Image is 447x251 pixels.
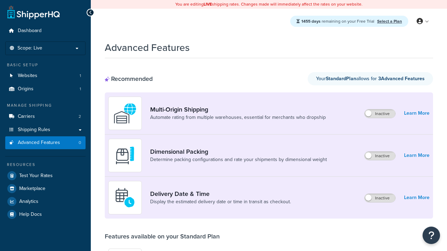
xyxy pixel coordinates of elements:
a: Display the estimated delivery date or time in transit as checkout. [150,198,291,205]
strong: 1455 days [301,18,321,24]
strong: Standard Plan [326,75,356,82]
a: Delivery Date & Time [150,190,291,198]
label: Inactive [365,152,395,160]
div: Resources [5,162,86,168]
img: WatD5o0RtDAAAAAElFTkSuQmCC [113,101,137,125]
a: Select a Plan [377,18,402,24]
a: Origins1 [5,83,86,96]
li: Websites [5,69,86,82]
li: Advanced Features [5,136,86,149]
a: Test Your Rates [5,169,86,182]
a: Determine packing configurations and rate your shipments by dimensional weight [150,156,327,163]
label: Inactive [365,109,395,118]
a: Analytics [5,195,86,208]
span: 0 [79,140,81,146]
span: Origins [18,86,34,92]
label: Inactive [365,194,395,202]
span: Scope: Live [17,45,42,51]
img: gfkeb5ejjkALwAAAABJRU5ErkJggg== [113,185,137,210]
a: Help Docs [5,208,86,221]
span: Help Docs [19,212,42,218]
span: 1 [80,86,81,92]
a: Websites1 [5,69,86,82]
span: remaining on your Free Trial [301,18,375,24]
span: Shipping Rules [18,127,50,133]
span: Your allows for [316,75,378,82]
a: Dashboard [5,24,86,37]
a: Multi-Origin Shipping [150,106,326,113]
a: Automate rating from multiple warehouses, essential for merchants who dropship [150,114,326,121]
a: Carriers2 [5,110,86,123]
li: Origins [5,83,86,96]
div: Manage Shipping [5,102,86,108]
div: Recommended [105,75,153,83]
div: Features available on your Standard Plan [105,233,220,240]
a: Marketplace [5,182,86,195]
a: Learn More [404,151,430,160]
a: Learn More [404,193,430,203]
button: Open Resource Center [423,227,440,244]
h1: Advanced Features [105,41,190,54]
li: Carriers [5,110,86,123]
img: DTVBYsAAAAAASUVORK5CYII= [113,143,137,168]
a: Shipping Rules [5,123,86,136]
span: Analytics [19,199,38,205]
span: Test Your Rates [19,173,53,179]
span: Websites [18,73,37,79]
div: Basic Setup [5,62,86,68]
b: LIVE [204,1,212,7]
a: Dimensional Packing [150,148,327,155]
span: Carriers [18,114,35,120]
span: 2 [79,114,81,120]
a: Learn More [404,108,430,118]
span: Marketplace [19,186,45,192]
span: Dashboard [18,28,42,34]
span: Advanced Features [18,140,60,146]
a: Advanced Features0 [5,136,86,149]
strong: 3 Advanced Feature s [378,75,425,82]
span: 1 [80,73,81,79]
